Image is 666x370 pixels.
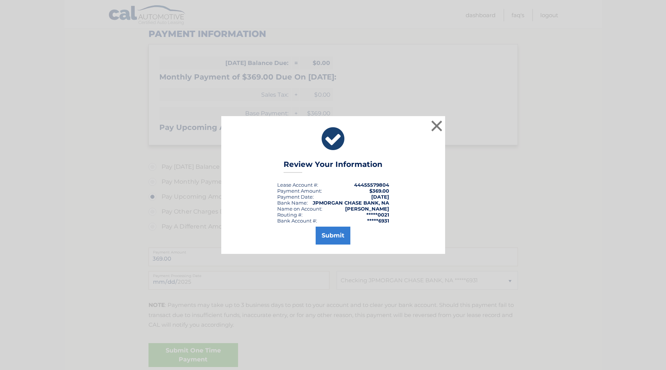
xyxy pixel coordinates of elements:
div: Payment Amount: [277,188,322,194]
span: $369.00 [369,188,389,194]
strong: [PERSON_NAME] [345,206,389,212]
div: Lease Account #: [277,182,318,188]
div: Bank Name: [277,200,308,206]
div: Name on Account: [277,206,322,212]
span: Payment Date [277,194,313,200]
strong: JPMORGAN CHASE BANK, NA [313,200,389,206]
div: : [277,194,314,200]
div: Routing #: [277,212,303,218]
h3: Review Your Information [284,160,382,173]
strong: 44455579804 [354,182,389,188]
button: Submit [316,227,350,245]
span: [DATE] [371,194,389,200]
div: Bank Account #: [277,218,317,224]
button: × [429,118,444,133]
